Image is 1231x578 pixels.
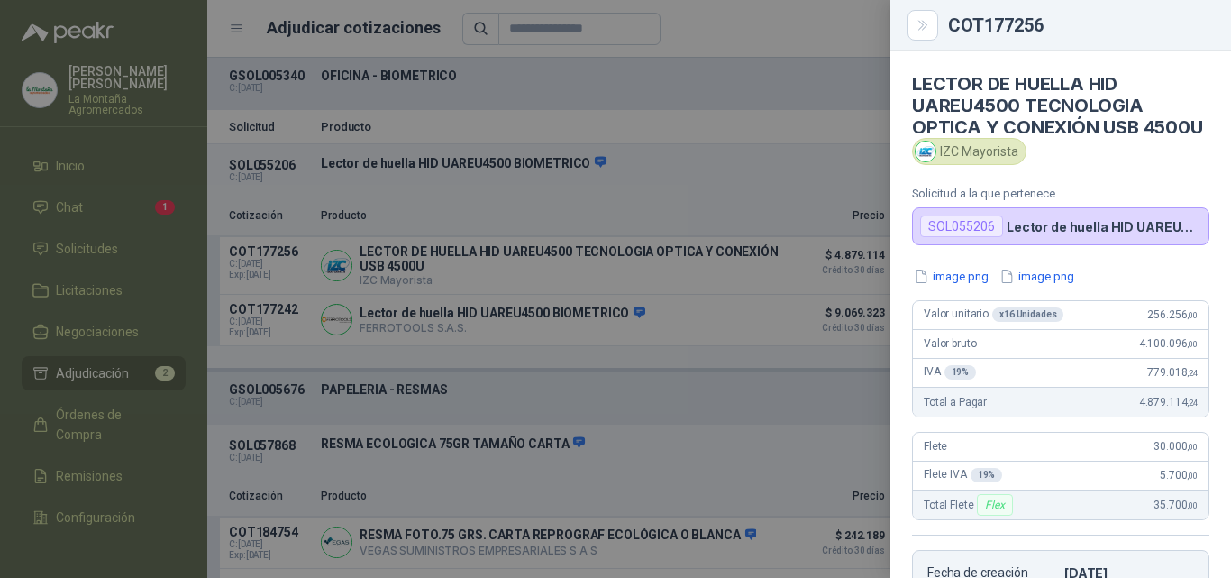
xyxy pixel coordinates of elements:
button: Close [912,14,934,36]
span: 4.879.114 [1139,396,1198,408]
span: 4.100.096 [1139,337,1198,350]
div: IZC Mayorista [912,138,1026,165]
span: 256.256 [1147,308,1198,321]
div: Flex [977,494,1012,516]
span: Total a Pagar [924,396,987,408]
span: Valor bruto [924,337,976,350]
button: image.png [912,267,990,286]
span: ,24 [1187,398,1198,408]
span: Flete [924,440,947,453]
div: 19 % [944,365,977,380]
div: COT177256 [948,16,1209,34]
span: 35.700 [1153,499,1198,511]
span: 5.700 [1160,469,1198,482]
button: image.png [998,267,1076,286]
p: Solicitud a la que pertenece [912,187,1209,200]
span: ,00 [1187,500,1198,510]
span: Total Flete [924,494,1017,516]
span: ,00 [1187,339,1198,349]
div: 19 % [971,468,1003,482]
span: ,00 [1187,442,1198,452]
span: ,00 [1187,310,1198,320]
span: 779.018 [1147,366,1198,379]
div: x 16 Unidades [992,307,1063,322]
span: Flete IVA [924,468,1002,482]
span: ,00 [1187,471,1198,481]
h4: LECTOR DE HUELLA HID UAREU4500 TECNOLOGIA OPTICA Y CONEXIÓN USB 4500U [912,73,1209,138]
span: IVA [924,365,976,380]
div: SOL055206 [920,216,1003,237]
img: Company Logo [916,142,935,161]
span: 30.000 [1153,440,1198,453]
span: ,24 [1187,368,1198,378]
p: Lector de huella HID UAREU4500 BIOMETRICO [1007,219,1201,234]
span: Valor unitario [924,307,1063,322]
